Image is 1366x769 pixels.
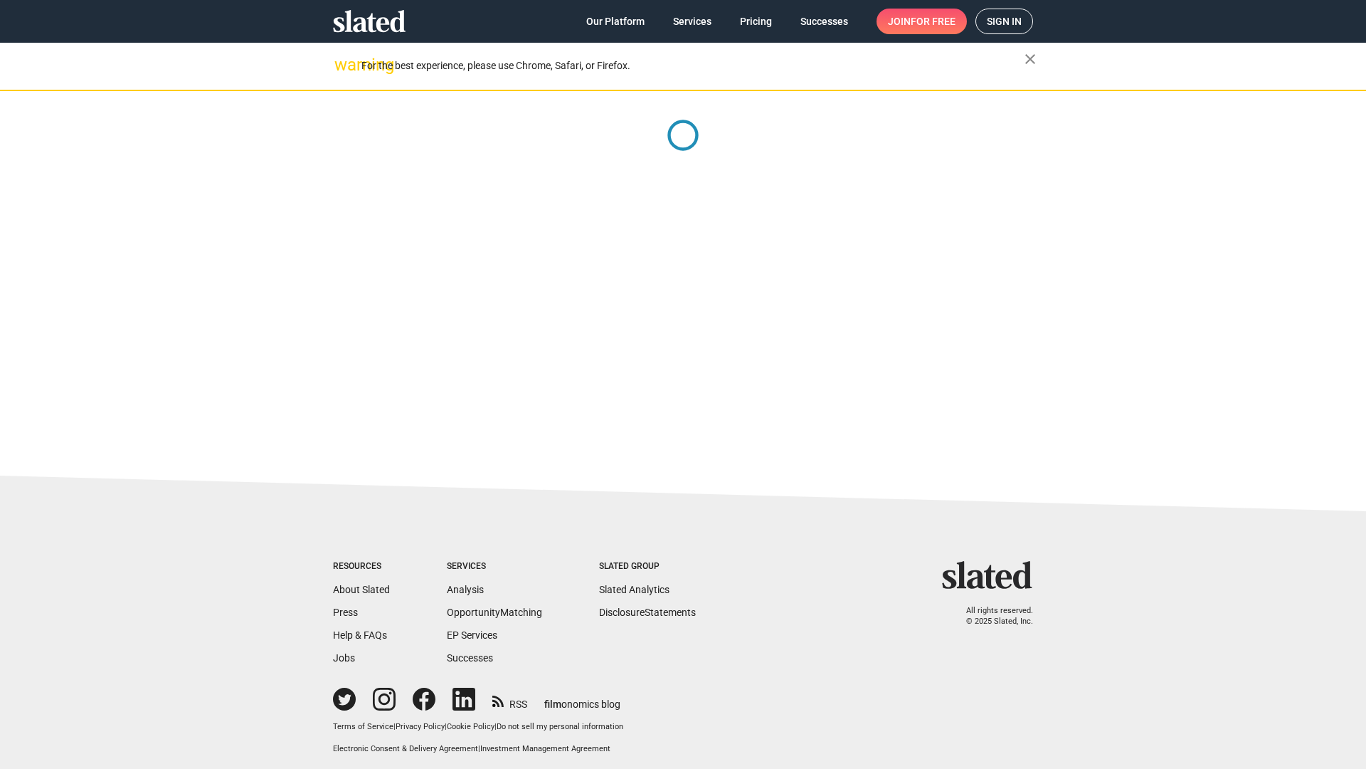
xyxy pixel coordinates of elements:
[800,9,848,34] span: Successes
[447,652,493,664] a: Successes
[575,9,656,34] a: Our Platform
[333,652,355,664] a: Jobs
[492,689,527,711] a: RSS
[599,607,696,618] a: DisclosureStatements
[447,607,542,618] a: OpportunityMatching
[333,744,478,753] a: Electronic Consent & Delivery Agreement
[361,56,1024,75] div: For the best experience, please use Chrome, Safari, or Firefox.
[911,9,955,34] span: for free
[544,686,620,711] a: filmonomics blog
[497,722,623,733] button: Do not sell my personal information
[789,9,859,34] a: Successes
[740,9,772,34] span: Pricing
[393,722,396,731] span: |
[447,722,494,731] a: Cookie Policy
[480,744,610,753] a: Investment Management Agreement
[662,9,723,34] a: Services
[333,629,387,641] a: Help & FAQs
[888,9,955,34] span: Join
[396,722,445,731] a: Privacy Policy
[599,561,696,572] div: Slated Group
[951,606,1033,627] p: All rights reserved. © 2025 Slated, Inc.
[447,584,484,595] a: Analysis
[673,9,711,34] span: Services
[1022,51,1039,68] mat-icon: close
[975,9,1033,34] a: Sign in
[447,629,497,641] a: EP Services
[333,561,390,572] div: Resources
[445,722,447,731] span: |
[333,584,390,595] a: About Slated
[586,9,645,34] span: Our Platform
[599,584,669,595] a: Slated Analytics
[333,607,358,618] a: Press
[478,744,480,753] span: |
[447,561,542,572] div: Services
[729,9,783,34] a: Pricing
[334,56,351,73] mat-icon: warning
[544,699,561,710] span: film
[333,722,393,731] a: Terms of Service
[494,722,497,731] span: |
[877,9,967,34] a: Joinfor free
[987,9,1022,33] span: Sign in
